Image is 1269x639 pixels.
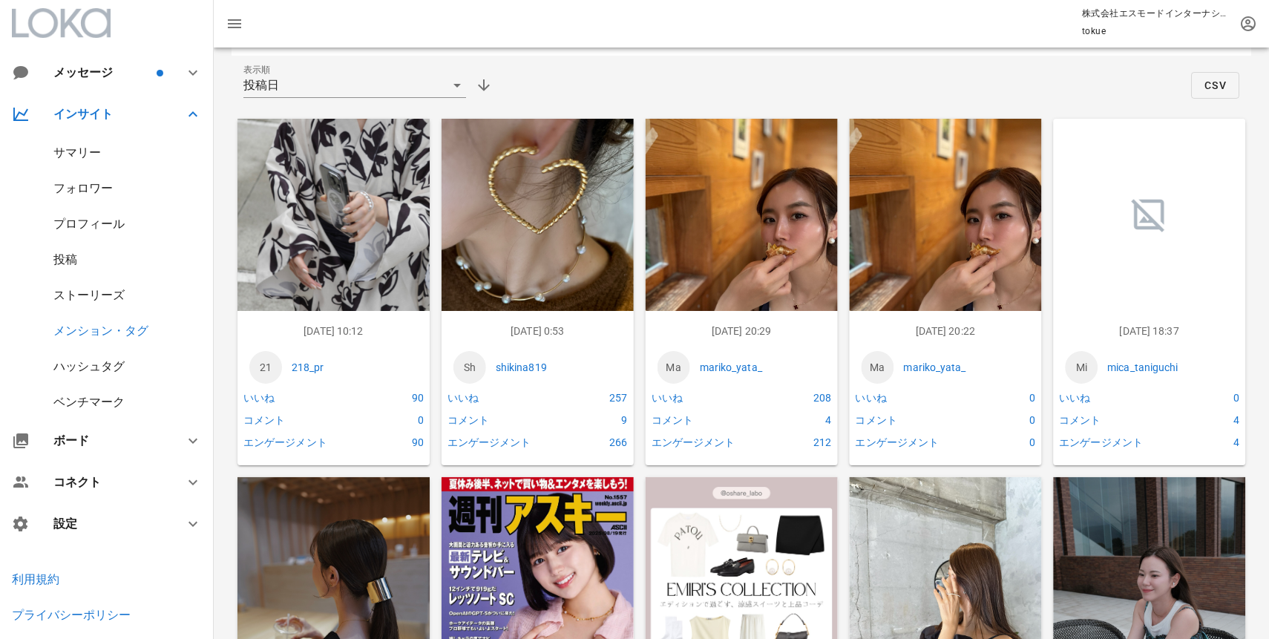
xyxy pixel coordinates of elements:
p: [DATE] 18:37 [1065,323,1233,339]
p: 株式会社エスモードインターナショナル [1082,6,1230,21]
div: コメント [1056,409,1180,431]
p: tokue [1082,24,1230,39]
div: ボード [53,433,166,448]
div: 9 [568,409,631,431]
div: 90 [364,431,427,453]
div: エンゲージメント [1056,431,1180,453]
div: 投稿日 [243,79,279,92]
a: 投稿 [53,252,77,266]
div: いいね [240,387,364,409]
a: Ma [658,351,690,384]
div: 4 [773,409,835,431]
div: 4 [1180,409,1242,431]
p: [DATE] 10:12 [249,323,418,339]
div: エンゲージメント [240,431,364,453]
p: [DATE] 20:22 [861,323,1029,339]
div: コメント [240,409,364,431]
a: 利用規約 [12,572,59,586]
img: 1479261539090917_18524963335051990_6363657519453705439_n.jpg [646,119,838,375]
a: サマリー [53,145,101,160]
a: プライバシーポリシー [12,608,131,622]
div: コメント [445,409,568,431]
div: 208 [773,387,835,409]
p: [DATE] 0:53 [453,323,622,339]
div: いいね [852,387,976,409]
a: Mi [1065,351,1098,384]
img: 1479240540472890_18524962117051990_8997761676517940537_n.jpg [849,119,1041,375]
div: 4 [1180,431,1242,453]
div: 90 [364,387,427,409]
a: 218_pr [292,359,418,376]
div: メッセージ [53,65,154,79]
div: コネクト [53,475,166,489]
div: 257 [568,387,631,409]
div: コメント [852,409,976,431]
a: ハッシュタグ [53,359,125,373]
div: エンゲージメント [649,431,773,453]
a: Ma [861,351,893,384]
div: インサイト [53,107,166,121]
p: [DATE] 20:29 [658,323,826,339]
a: shikina819 [496,359,622,376]
a: 21 [249,351,282,384]
div: コメント [649,409,773,431]
span: CSV [1204,79,1227,91]
div: エンゲージメント [852,431,976,453]
a: メンション・タグ [53,324,148,338]
div: いいね [445,387,568,409]
div: 0 [364,409,427,431]
div: 266 [568,431,631,453]
img: 1479335539766274_18282556774278363_6621022546642822623_n.jpg [237,119,430,375]
div: 0 [977,409,1039,431]
span: バッジ [157,70,163,76]
div: 0 [1180,387,1242,409]
img: 1479319539823542_18536878015053531_1941523934210326504_n.jpg [442,119,634,375]
div: エンゲージメント [445,431,568,453]
a: プロフィール [53,217,125,231]
div: 0 [977,431,1039,453]
a: フォロワー [53,181,113,195]
a: ベンチマーク [53,395,125,409]
a: ストーリーズ [53,288,125,302]
div: 212 [773,431,835,453]
div: 設定 [53,517,166,531]
a: mica_taniguchi [1107,359,1233,376]
div: いいね [649,387,773,409]
button: CSV [1191,72,1239,99]
a: mariko_yata_ [700,359,826,376]
div: いいね [1056,387,1180,409]
div: 表示順投稿日 [243,73,466,97]
a: mariko_yata_ [903,359,1029,376]
a: Sh [453,351,486,384]
div: 0 [977,387,1039,409]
